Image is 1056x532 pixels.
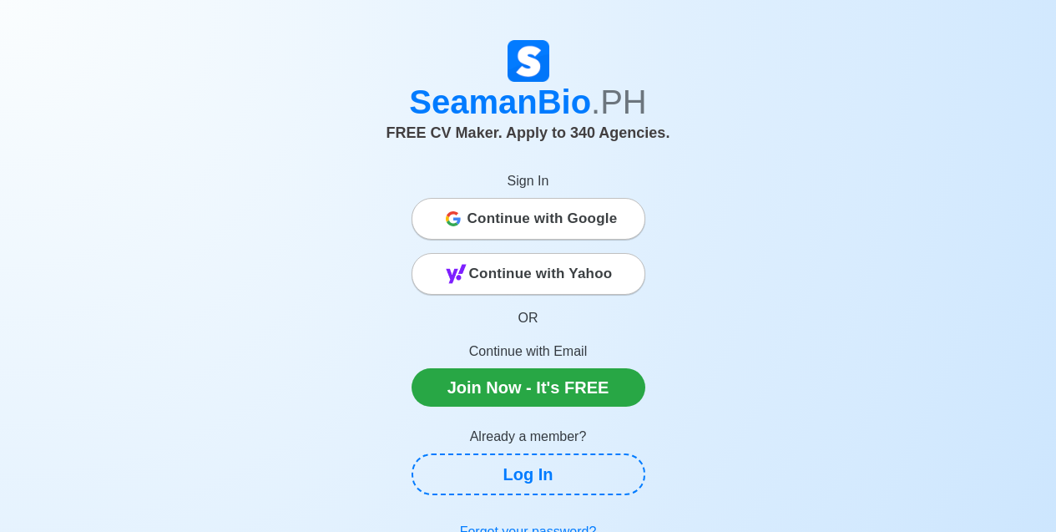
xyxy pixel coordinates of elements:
p: OR [412,308,645,328]
button: Continue with Yahoo [412,253,645,295]
span: Continue with Yahoo [469,257,613,291]
p: Sign In [412,171,645,191]
button: Continue with Google [412,198,645,240]
img: Logo [508,40,549,82]
p: Already a member? [412,427,645,447]
span: FREE CV Maker. Apply to 340 Agencies. [387,124,670,141]
p: Continue with Email [412,342,645,362]
span: Continue with Google [467,202,618,236]
a: Log In [412,453,645,495]
h1: SeamanBio [65,82,992,122]
a: Join Now - It's FREE [412,368,645,407]
span: .PH [591,84,647,120]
